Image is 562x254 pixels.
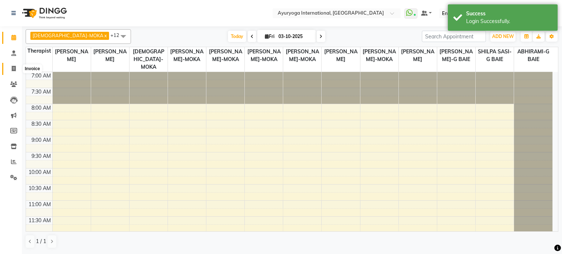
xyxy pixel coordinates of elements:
span: [PERSON_NAME]-MOKA [245,47,283,64]
span: ADD NEW [492,34,514,39]
div: 11:00 AM [27,201,52,208]
span: Fri [263,34,276,39]
span: [DEMOGRAPHIC_DATA]-MOKA [33,33,104,38]
span: +12 [110,32,125,38]
div: Login Successfully. [466,18,552,25]
input: 2025-10-03 [276,31,313,42]
span: 1 / 1 [36,238,46,245]
span: [PERSON_NAME]-MOKA [283,47,321,64]
div: Invoice [23,65,42,73]
div: Therapist [26,47,52,55]
span: [PERSON_NAME] [322,47,360,64]
div: 9:30 AM [30,152,52,160]
span: SHILPA SASI-G BAIE [476,47,514,64]
span: [DEMOGRAPHIC_DATA]-MOKA [130,47,168,72]
div: 9:00 AM [30,136,52,144]
span: ABHIRAMI-G BAIE [514,47,552,64]
span: [PERSON_NAME]-MOKA [360,47,398,64]
span: Today [228,31,246,42]
a: x [104,33,107,38]
div: 11:30 AM [27,217,52,224]
span: [PERSON_NAME]-G BAIE [437,47,475,64]
span: [PERSON_NAME] [91,47,129,64]
span: [PERSON_NAME]-MOKA [168,47,206,64]
div: 10:00 AM [27,168,52,176]
div: 8:00 AM [30,104,52,112]
span: [PERSON_NAME] [399,47,437,64]
div: Success [466,10,552,18]
div: 7:00 AM [30,72,52,80]
div: 10:30 AM [27,185,52,192]
div: 7:30 AM [30,88,52,96]
img: logo [19,3,69,23]
input: Search Appointment [422,31,486,42]
button: ADD NEW [490,31,516,42]
div: 8:30 AM [30,120,52,128]
span: [PERSON_NAME] [53,47,91,64]
span: [PERSON_NAME]-MOKA [206,47,244,64]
